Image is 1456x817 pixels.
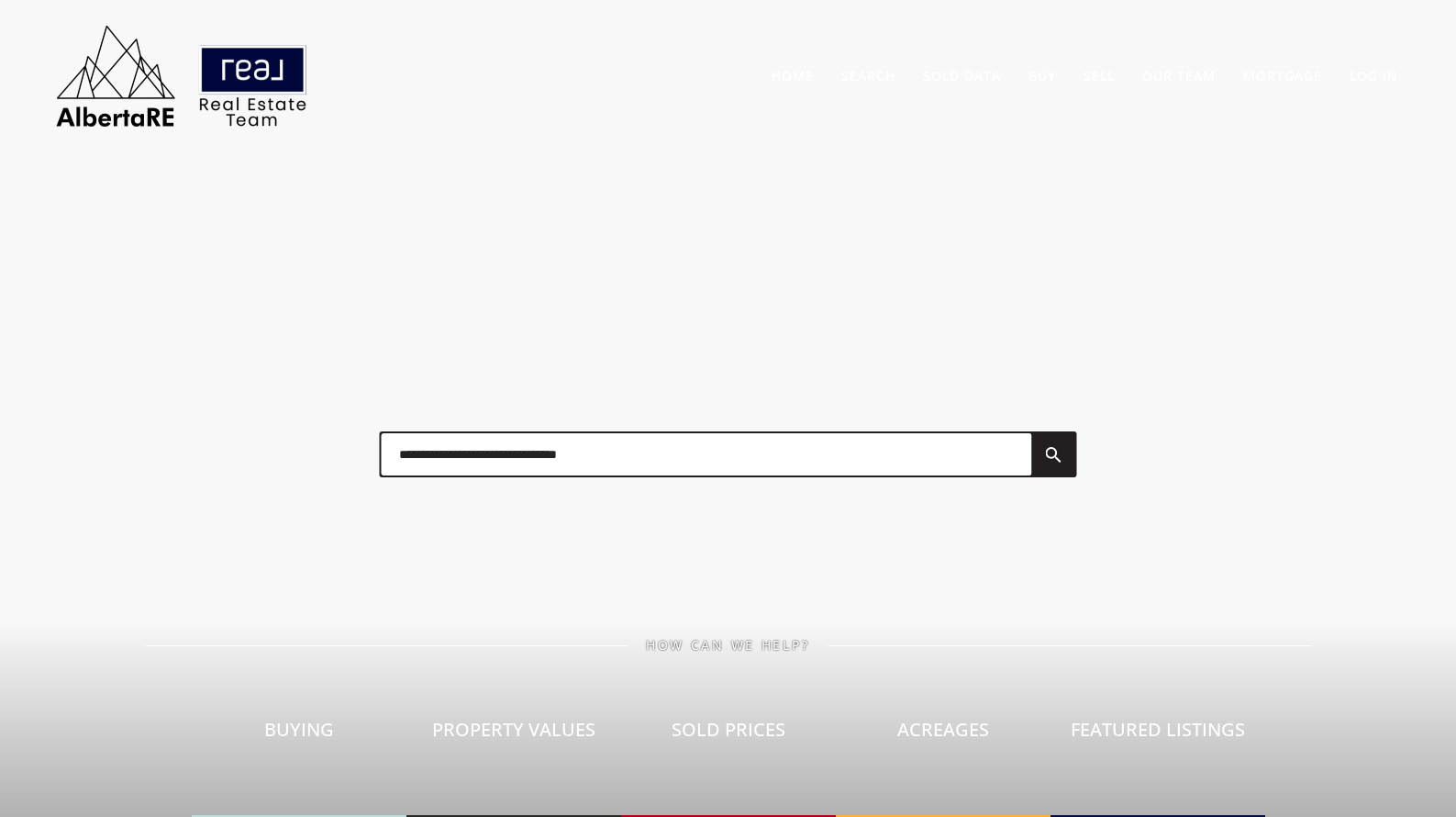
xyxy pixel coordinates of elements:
a: Mortgage [1243,67,1322,84]
a: Sell [1084,67,1115,84]
a: Log In [1350,67,1398,84]
a: Search [841,67,895,84]
a: Acreages [836,653,1050,817]
a: Sold Data [923,67,1001,84]
a: Sold Prices [621,653,836,817]
a: Property Values [406,653,621,817]
a: Buying [192,653,406,817]
span: Property Values [432,717,595,742]
span: Featured Listings [1071,717,1245,742]
a: Buy [1028,67,1056,84]
span: Buying [264,717,334,742]
span: Acreages [897,717,989,742]
img: AlbertaRE Real Estate Team | Real Broker [44,18,319,133]
a: Featured Listings [1050,653,1265,817]
span: Sold Prices [672,717,785,742]
a: Home [772,67,814,84]
a: Our Team [1142,67,1216,84]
